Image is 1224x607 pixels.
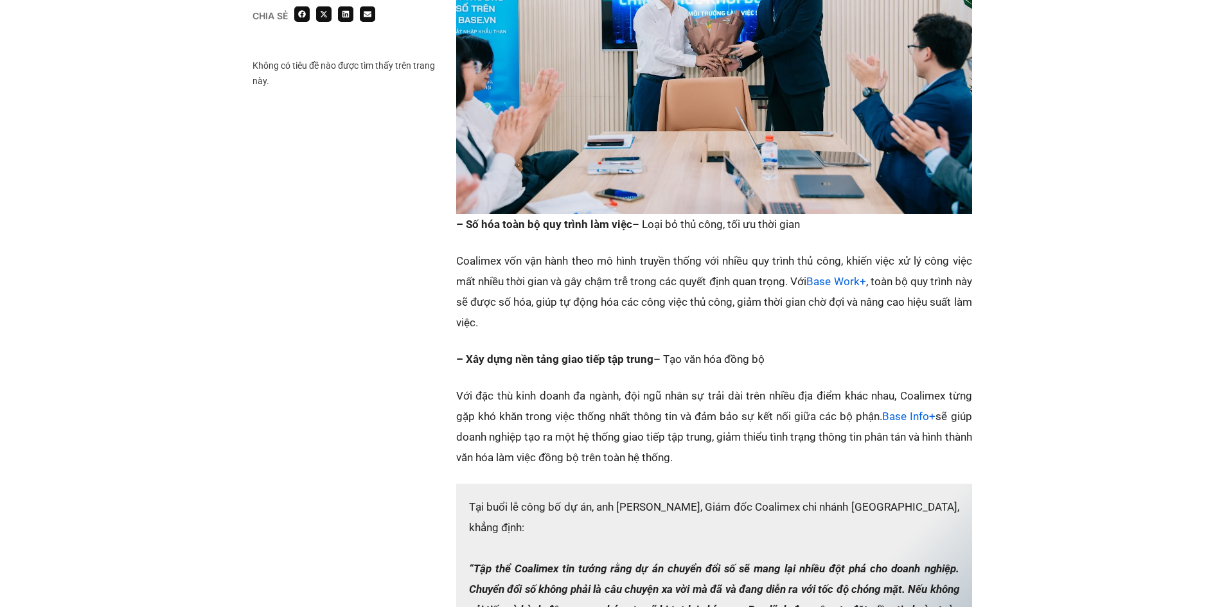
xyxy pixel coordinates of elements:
[882,410,936,423] a: Base Info+
[456,353,653,365] strong: – Xây dựng nền tảng giao tiếp tập trung
[253,12,288,21] div: Chia sẻ
[456,251,972,333] p: Coalimex vốn vận hành theo mô hình truyền thống với nhiều quy trình thủ công, khiến việc xử lý cô...
[456,349,972,369] p: – Tạo văn hóa đồng bộ
[253,58,443,89] div: Không có tiêu đề nào được tìm thấy trên trang này.
[294,6,310,22] div: Share on facebook
[360,6,375,22] div: Share on email
[456,214,972,234] p: – Loại bỏ thủ công, tối ưu thời gian
[338,6,353,22] div: Share on linkedin
[316,6,332,22] div: Share on x-twitter
[806,275,865,288] a: Base Work+
[456,385,972,468] p: Với đặc thù kinh doanh đa ngành, đội ngũ nhân sự trải dài trên nhiều địa điểm khác nhau, Coalimex...
[456,218,632,231] strong: – Số hóa toàn bộ quy trình làm việc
